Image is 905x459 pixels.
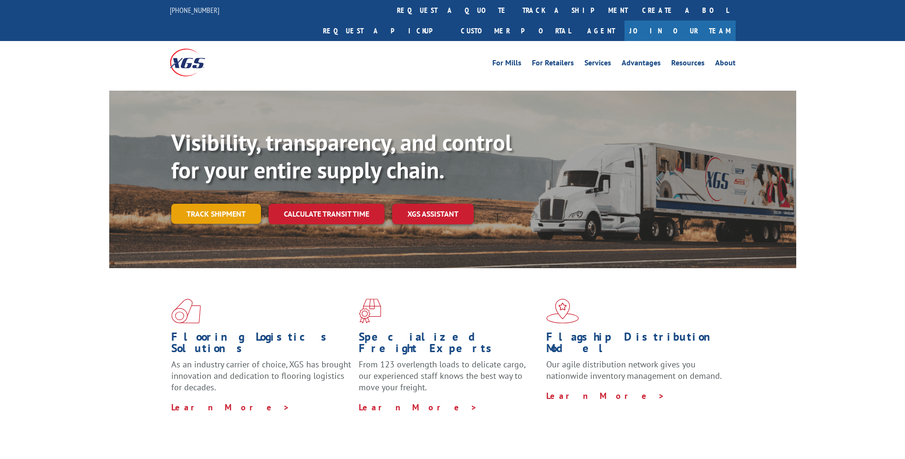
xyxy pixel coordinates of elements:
span: As an industry carrier of choice, XGS has brought innovation and dedication to flooring logistics... [171,359,351,393]
a: Resources [671,59,705,70]
a: Request a pickup [316,21,454,41]
a: XGS ASSISTANT [392,204,474,224]
a: [PHONE_NUMBER] [170,5,219,15]
a: Track shipment [171,204,261,224]
h1: Flooring Logistics Solutions [171,331,352,359]
a: For Mills [492,59,521,70]
a: Learn More > [171,402,290,413]
img: xgs-icon-flagship-distribution-model-red [546,299,579,323]
a: Join Our Team [624,21,736,41]
a: Customer Portal [454,21,578,41]
a: Learn More > [546,390,665,401]
b: Visibility, transparency, and control for your entire supply chain. [171,127,512,185]
a: About [715,59,736,70]
span: Our agile distribution network gives you nationwide inventory management on demand. [546,359,722,381]
h1: Specialized Freight Experts [359,331,539,359]
a: For Retailers [532,59,574,70]
p: From 123 overlength loads to delicate cargo, our experienced staff knows the best way to move you... [359,359,539,401]
h1: Flagship Distribution Model [546,331,727,359]
a: Advantages [622,59,661,70]
a: Learn More > [359,402,478,413]
img: xgs-icon-total-supply-chain-intelligence-red [171,299,201,323]
a: Agent [578,21,624,41]
a: Calculate transit time [269,204,385,224]
a: Services [584,59,611,70]
img: xgs-icon-focused-on-flooring-red [359,299,381,323]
